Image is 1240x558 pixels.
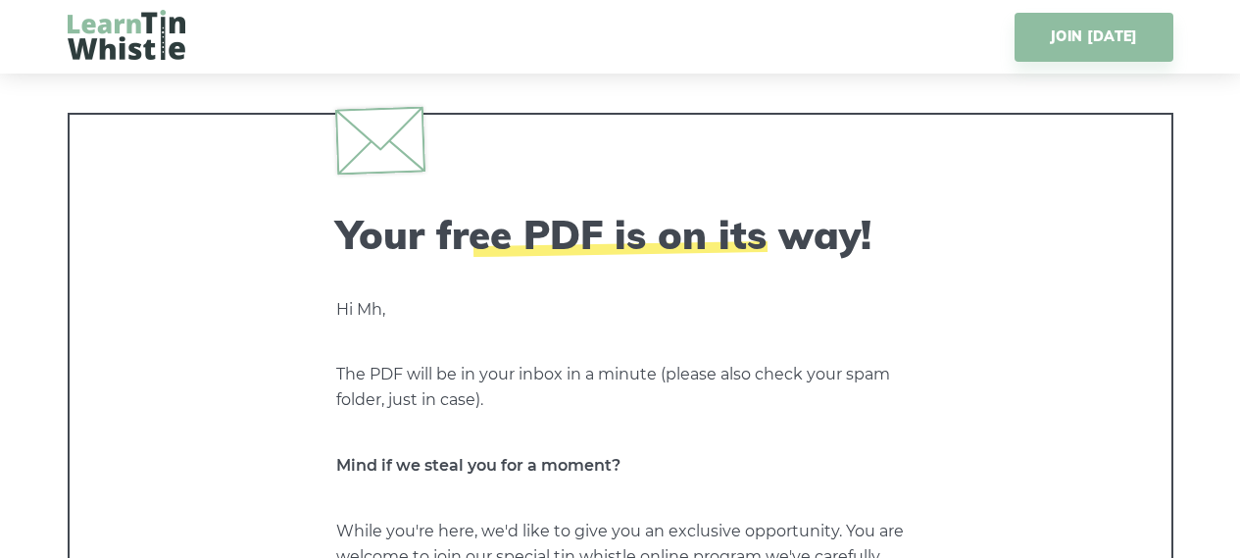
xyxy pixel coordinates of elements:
[336,456,620,475] strong: Mind if we steal you for a moment?
[336,211,905,258] h2: Your free PDF is on its way!
[336,362,905,413] p: The PDF will be in your inbox in a minute (please also check your spam folder, just in case).
[1015,13,1172,62] a: JOIN [DATE]
[336,297,905,323] p: Hi Mh,
[334,106,424,175] img: envelope.svg
[68,10,185,60] img: LearnTinWhistle.com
